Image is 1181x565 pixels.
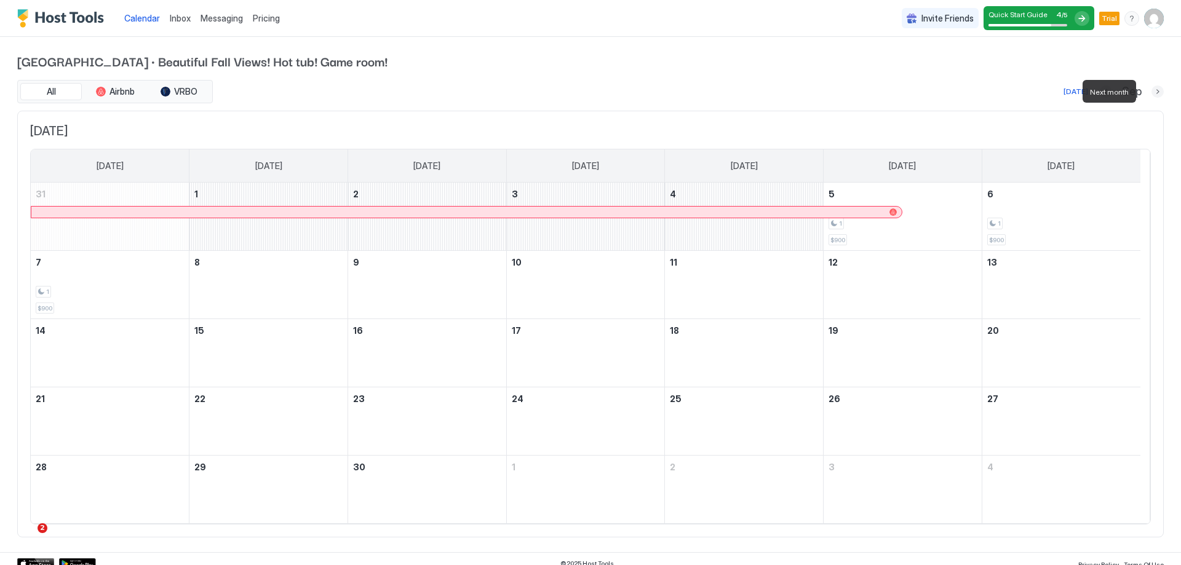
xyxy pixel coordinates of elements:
[982,251,1140,274] a: September 13, 2025
[512,393,523,404] span: 24
[824,251,982,274] a: September 12, 2025
[189,319,348,387] td: September 15, 2025
[1064,86,1088,97] div: [DATE]
[189,251,348,319] td: September 8, 2025
[31,387,189,410] a: September 21, 2025
[109,86,135,97] span: Airbnb
[31,183,189,251] td: August 31, 2025
[401,149,453,183] a: Tuesday
[97,160,124,172] span: [DATE]
[1048,160,1075,172] span: [DATE]
[194,462,206,472] span: 29
[982,319,1140,342] a: September 20, 2025
[31,251,189,319] td: September 7, 2025
[189,183,348,251] td: September 1, 2025
[348,251,506,274] a: September 9, 2025
[31,251,189,274] a: September 7, 2025
[253,13,280,24] span: Pricing
[17,9,109,28] div: Host Tools Logo
[998,219,1001,227] span: 1
[507,456,665,478] a: October 1, 2025
[982,251,1140,319] td: September 13, 2025
[1124,11,1139,26] div: menu
[189,319,348,342] a: September 15, 2025
[670,325,679,336] span: 18
[512,257,522,267] span: 10
[36,189,46,199] span: 31
[506,456,665,524] td: October 1, 2025
[38,523,47,533] span: 2
[982,456,1140,478] a: October 4, 2025
[1144,9,1164,28] div: User profile
[829,393,840,404] span: 26
[665,319,823,342] a: September 18, 2025
[982,387,1140,456] td: September 27, 2025
[31,456,189,478] a: September 28, 2025
[348,183,506,205] a: September 2, 2025
[982,319,1140,387] td: September 20, 2025
[921,13,974,24] span: Invite Friends
[670,189,676,199] span: 4
[174,86,197,97] span: VRBO
[839,219,842,227] span: 1
[36,325,46,336] span: 14
[665,456,824,524] td: October 2, 2025
[987,189,993,199] span: 6
[665,251,823,274] a: September 11, 2025
[989,236,1004,244] span: $900
[413,160,440,172] span: [DATE]
[189,387,348,456] td: September 22, 2025
[189,251,348,274] a: September 8, 2025
[665,319,824,387] td: September 18, 2025
[201,12,243,25] a: Messaging
[665,251,824,319] td: September 11, 2025
[348,251,506,319] td: September 9, 2025
[507,387,665,410] a: September 24, 2025
[824,319,982,342] a: September 19, 2025
[36,257,41,267] span: 7
[988,10,1048,19] span: Quick Start Guide
[194,393,205,404] span: 22
[512,189,518,199] span: 3
[560,149,611,183] a: Wednesday
[353,462,365,472] span: 30
[830,236,845,244] span: $900
[31,387,189,456] td: September 21, 2025
[877,149,928,183] a: Friday
[46,288,49,296] span: 1
[353,325,363,336] span: 16
[189,456,348,478] a: September 29, 2025
[507,183,665,205] a: September 3, 2025
[348,319,506,342] a: September 16, 2025
[189,387,348,410] a: September 22, 2025
[824,251,982,319] td: September 12, 2025
[718,149,770,183] a: Thursday
[124,13,160,23] span: Calendar
[824,456,982,478] a: October 3, 2025
[824,183,982,251] td: September 5, 2025
[36,462,47,472] span: 28
[17,80,213,103] div: tab-group
[824,319,982,387] td: September 19, 2025
[982,183,1140,251] td: September 6, 2025
[506,319,665,387] td: September 17, 2025
[31,183,189,205] a: August 31, 2025
[889,160,916,172] span: [DATE]
[1035,149,1087,183] a: Saturday
[353,393,365,404] span: 23
[1102,13,1117,24] span: Trial
[1090,87,1129,97] span: Next month
[670,462,675,472] span: 2
[189,456,348,524] td: September 29, 2025
[670,393,682,404] span: 25
[348,183,506,251] td: September 2, 2025
[1151,85,1164,98] button: Next month
[170,13,191,23] span: Inbox
[1062,11,1067,19] span: / 5
[201,13,243,23] span: Messaging
[670,257,677,267] span: 11
[30,124,1151,139] span: [DATE]
[194,325,204,336] span: 15
[31,319,189,387] td: September 14, 2025
[982,456,1140,524] td: October 4, 2025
